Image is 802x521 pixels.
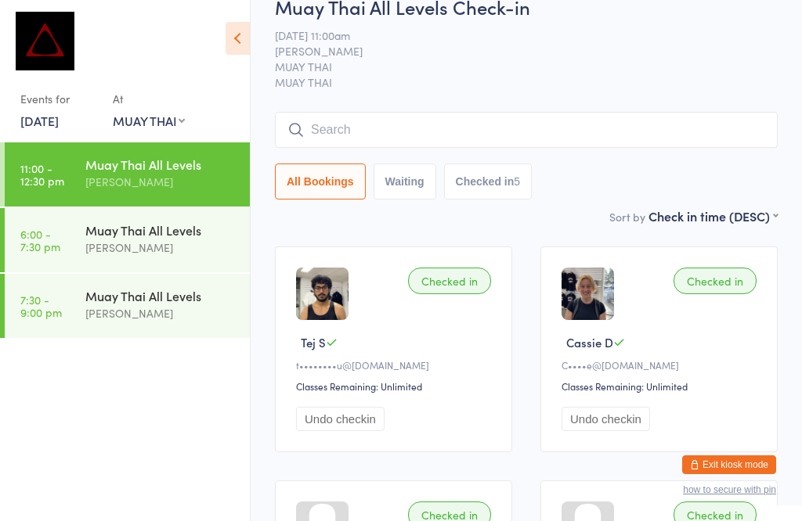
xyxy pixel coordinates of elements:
[85,221,237,239] div: Muay Thai All Levels
[374,163,436,199] button: Waiting
[20,86,97,112] div: Events for
[85,173,237,191] div: [PERSON_NAME]
[296,407,385,431] button: Undo checkin
[5,142,250,207] a: 11:00 -12:30 pmMuay Thai All Levels[PERSON_NAME]
[444,163,533,199] button: Checked in5
[85,239,237,257] div: [PERSON_NAME]
[562,268,614,320] img: image1755738302.png
[275,59,753,74] span: MUAY THAI
[85,287,237,304] div: Muay Thai All Levels
[301,334,326,350] span: Tej S
[562,379,761,393] div: Classes Remaining: Unlimited
[5,208,250,272] a: 6:00 -7:30 pmMuay Thai All Levels[PERSON_NAME]
[20,112,59,129] a: [DATE]
[674,268,757,294] div: Checked in
[408,268,491,294] div: Checked in
[566,334,613,350] span: Cassie D
[609,209,645,225] label: Sort by
[275,74,778,90] span: MUAY THAI
[683,484,776,495] button: how to secure with pin
[85,156,237,173] div: Muay Thai All Levels
[275,112,778,148] input: Search
[20,162,64,187] time: 11:00 - 12:30 pm
[562,407,650,431] button: Undo checkin
[113,112,185,129] div: MUAY THAI
[113,86,185,112] div: At
[562,358,761,372] div: C••••e@[DOMAIN_NAME]
[296,358,496,372] div: t••••••••u@[DOMAIN_NAME]
[296,379,496,393] div: Classes Remaining: Unlimited
[682,455,776,474] button: Exit kiosk mode
[16,12,74,70] img: Dominance MMA Thomastown
[275,43,753,59] span: [PERSON_NAME]
[275,163,366,199] button: All Bookings
[5,274,250,338] a: 7:30 -9:00 pmMuay Thai All Levels[PERSON_NAME]
[20,228,60,253] time: 6:00 - 7:30 pm
[296,268,349,320] img: image1745493185.png
[648,207,778,225] div: Check in time (DESC)
[514,175,520,188] div: 5
[20,293,62,318] time: 7:30 - 9:00 pm
[275,27,753,43] span: [DATE] 11:00am
[85,304,237,322] div: [PERSON_NAME]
